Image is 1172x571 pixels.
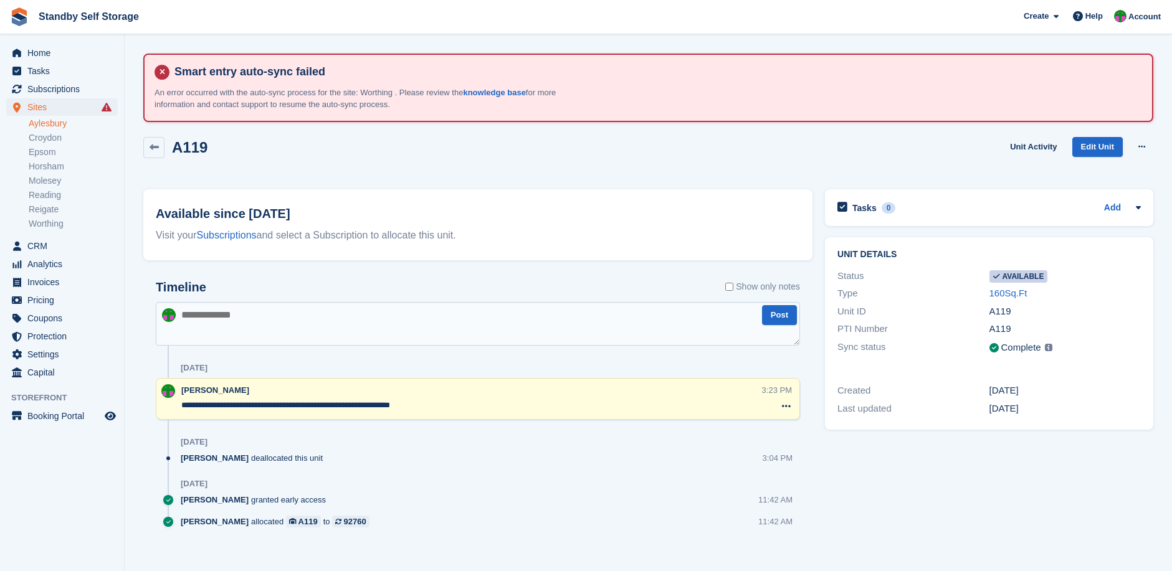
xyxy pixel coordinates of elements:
span: Account [1128,11,1161,23]
span: CRM [27,237,102,255]
div: Type [837,286,989,301]
a: menu [6,407,118,425]
span: Available [989,270,1048,283]
span: Invoices [27,273,102,291]
div: Status [837,269,989,283]
span: Home [27,44,102,62]
a: Horsham [29,161,118,172]
div: 3:23 PM [762,384,792,396]
a: menu [6,237,118,255]
div: PTI Number [837,322,989,336]
div: 92760 [343,516,366,527]
img: stora-icon-8386f47178a22dfd0bd8f6a31ec36ba5ce8667c1dd55bd0f319d3a0aa187defe.svg [10,7,29,26]
a: Standby Self Storage [34,6,144,27]
div: granted early access [181,494,332,506]
label: Show only notes [725,280,800,293]
div: A119 [298,516,318,527]
a: Croydon [29,132,118,144]
img: Michelle Mustoe [161,384,175,398]
div: [DATE] [989,402,1141,416]
span: Storefront [11,392,124,404]
a: menu [6,273,118,291]
span: Help [1085,10,1103,22]
a: 92760 [332,516,369,527]
a: Molesey [29,175,118,187]
div: Last updated [837,402,989,416]
a: 160Sq.Ft [989,288,1027,298]
span: [PERSON_NAME] [181,516,249,527]
span: Protection [27,328,102,345]
a: menu [6,291,118,309]
a: menu [6,80,118,98]
a: Worthing [29,218,118,230]
a: Reading [29,189,118,201]
div: [DATE] [181,363,207,373]
button: Post [762,305,797,326]
span: Coupons [27,309,102,327]
span: Settings [27,346,102,363]
span: Booking Portal [27,407,102,425]
div: 0 [882,202,896,214]
a: menu [6,346,118,363]
div: Visit your and select a Subscription to allocate this unit. [156,228,800,243]
a: menu [6,44,118,62]
a: menu [6,255,118,273]
p: An error occurred with the auto-sync process for the site: Worthing . Please review the for more ... [155,87,591,111]
div: Created [837,384,989,398]
div: deallocated this unit [181,452,329,464]
a: Reigate [29,204,118,215]
a: Subscriptions [197,230,257,240]
h2: Timeline [156,280,206,295]
a: Epsom [29,146,118,158]
a: Preview store [103,408,118,423]
span: [PERSON_NAME] [181,385,249,395]
div: Unit ID [837,304,989,319]
div: [DATE] [181,479,207,489]
a: menu [6,328,118,345]
img: icon-info-grey-7440780725fd019a000dd9b08b2336e03edf1995a4989e88bcd33f0948082b44.svg [1045,344,1052,351]
input: Show only notes [725,280,733,293]
h2: A119 [172,139,207,156]
a: Edit Unit [1072,137,1123,158]
h2: Tasks [852,202,877,214]
div: A119 [989,304,1141,319]
img: Michelle Mustoe [162,308,176,322]
div: Sync status [837,340,989,356]
span: Capital [27,364,102,381]
span: Subscriptions [27,80,102,98]
a: menu [6,309,118,327]
h4: Smart entry auto-sync failed [169,65,1142,79]
span: [PERSON_NAME] [181,494,249,506]
div: Complete [1001,341,1041,355]
span: [PERSON_NAME] [181,452,249,464]
div: 3:04 PM [763,452,793,464]
h2: Unit details [837,250,1141,260]
a: A119 [286,516,321,527]
div: 11:42 AM [758,516,793,527]
span: Sites [27,98,102,116]
div: allocated to [181,516,376,527]
span: Tasks [27,62,102,80]
div: A119 [989,322,1141,336]
span: Pricing [27,291,102,309]
a: knowledge base [463,88,525,97]
div: [DATE] [989,384,1141,398]
a: menu [6,98,118,116]
div: [DATE] [181,437,207,447]
div: 11:42 AM [758,494,793,506]
span: Create [1024,10,1049,22]
a: Add [1104,201,1121,215]
a: menu [6,62,118,80]
a: Aylesbury [29,118,118,130]
span: Analytics [27,255,102,273]
i: Smart entry sync failures have occurred [102,102,112,112]
a: Unit Activity [1005,137,1062,158]
h2: Available since [DATE] [156,204,800,223]
a: menu [6,364,118,381]
img: Michelle Mustoe [1114,10,1127,22]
